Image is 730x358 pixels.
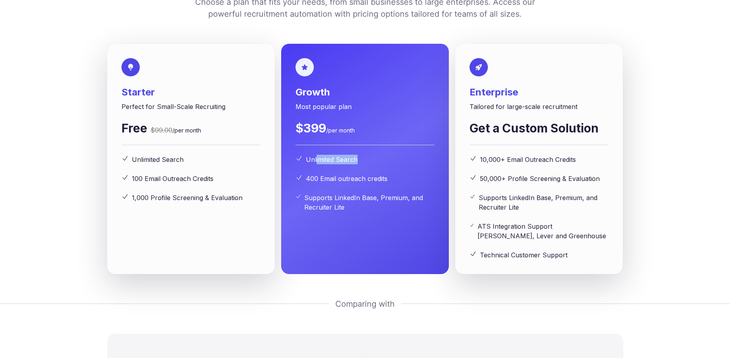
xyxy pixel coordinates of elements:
[121,86,260,99] span: Starter
[296,86,434,99] span: Growth
[296,121,326,135] span: $399
[470,86,609,99] span: Enterprise
[306,155,358,164] span: Unlimited Search
[132,193,243,202] span: 1,000 Profile Screening & Evaluation
[132,155,184,164] span: Unlimited Search
[151,126,172,134] span: $99.00
[326,127,355,134] span: /per month
[304,193,434,212] span: Supports LinkedIn Base, Premium, and Recruiter Lite
[132,174,213,183] span: 100 Email Outreach Credits
[335,298,395,310] span: Comparing with
[121,102,260,111] span: Perfect for Small-Scale Recruiting
[470,102,609,111] span: Tailored for large-scale recruitment
[172,127,201,134] span: /per month
[478,222,609,241] span: ATS Integration Support [PERSON_NAME], Lever and Greenhouse
[121,121,147,135] span: Free
[470,121,599,135] span: Get a Custom Solution
[480,155,576,164] span: 10,000+ Email Outreach Credits
[306,174,388,183] span: 400 Email outreach credits
[479,193,609,212] span: Supports LinkedIn Base, Premium, and Recruiter Lite
[480,250,568,260] span: Technical Customer Support
[480,174,600,183] span: 50,000+ Profile Screening & Evaluation
[296,102,434,111] span: Most popular plan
